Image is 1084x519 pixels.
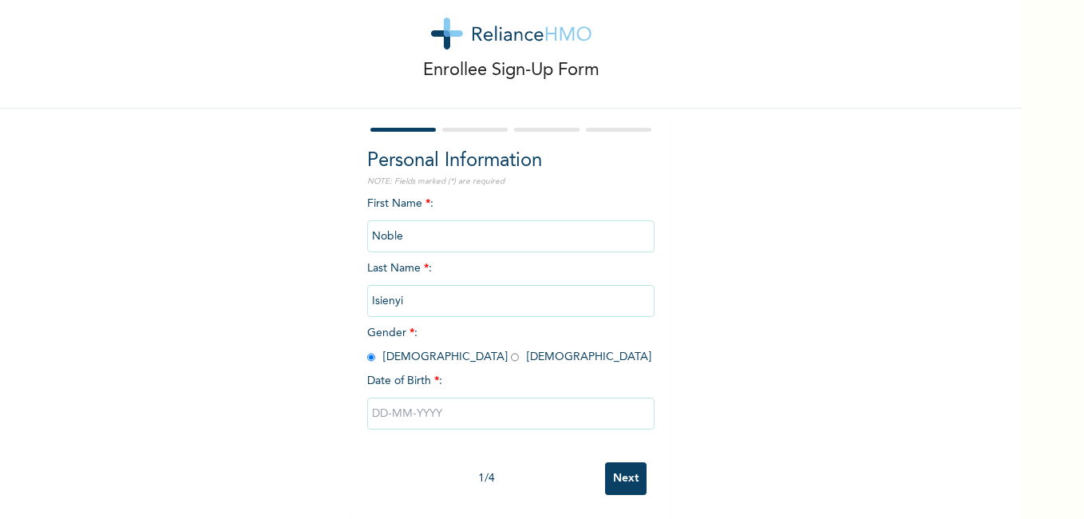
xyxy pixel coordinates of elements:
[367,220,655,252] input: Enter your first name
[367,327,651,363] span: Gender : [DEMOGRAPHIC_DATA] [DEMOGRAPHIC_DATA]
[367,263,655,307] span: Last Name :
[423,57,599,84] p: Enrollee Sign-Up Form
[367,470,605,487] div: 1 / 4
[367,285,655,317] input: Enter your last name
[367,147,655,176] h2: Personal Information
[431,18,591,50] img: logo
[367,198,655,242] span: First Name :
[367,176,655,188] p: NOTE: Fields marked (*) are required
[605,462,647,495] input: Next
[367,398,655,430] input: DD-MM-YYYY
[367,373,442,390] span: Date of Birth :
